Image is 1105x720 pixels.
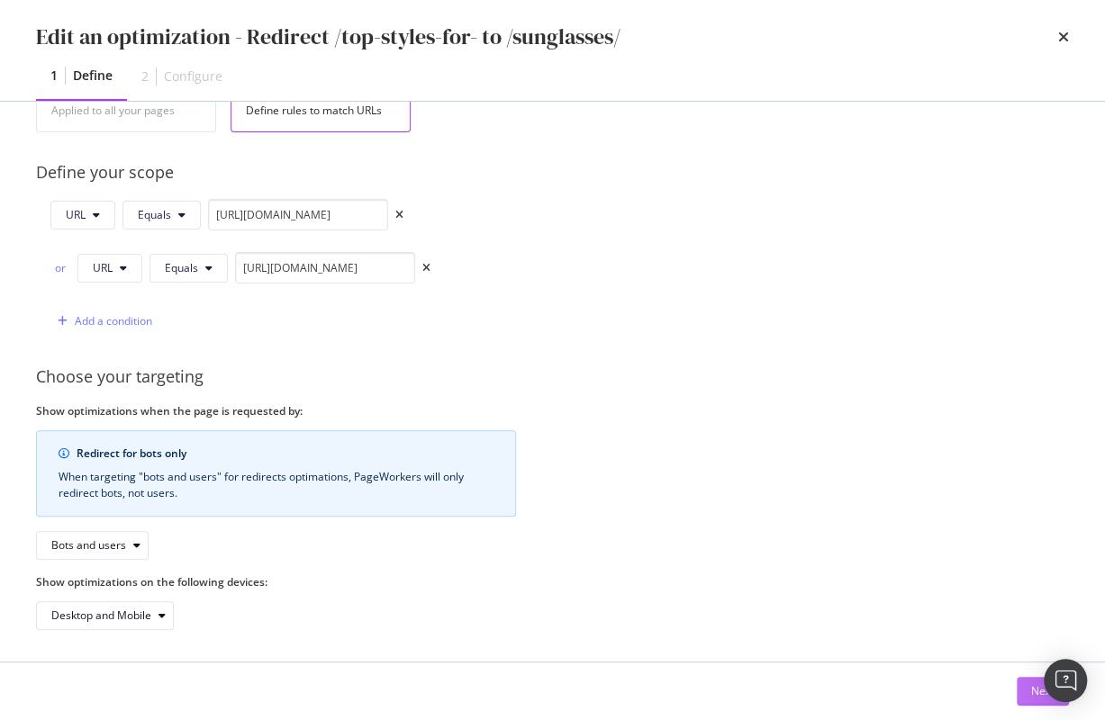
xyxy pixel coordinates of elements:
div: Define [73,67,113,85]
div: Bots and users [51,540,126,551]
div: 2 [141,67,149,85]
div: Edit an optimization - Redirect /top-styles-for- to /sunglasses/ [36,22,620,52]
span: Equals [138,207,171,222]
button: Equals [149,254,228,283]
div: info banner [36,430,516,517]
label: Show optimizations when the page is requested by: [36,403,516,418]
div: Applied to all your pages [51,104,201,117]
button: Next [1017,677,1069,706]
div: times [1058,22,1069,52]
span: Equals [165,260,198,275]
label: Show optimizations on the following devices: [36,574,516,589]
div: or [50,260,70,275]
button: Equals [122,201,201,229]
div: times [422,263,430,274]
button: Bots and users [36,531,149,560]
button: Add a condition [50,307,152,336]
div: 1 [50,67,58,85]
div: Desktop and Mobile [51,610,151,621]
div: Define rules to match URLs [246,104,395,117]
div: Configure [164,67,222,85]
span: URL [66,207,86,222]
button: URL [50,201,115,229]
span: URL [93,260,113,275]
div: Open Intercom Messenger [1044,659,1087,702]
button: URL [77,254,142,283]
button: Desktop and Mobile [36,601,174,630]
div: Add a condition [75,313,152,328]
div: times [395,210,403,220]
div: Redirect for bots only [77,445,494,462]
div: Define your scope [36,161,1069,184]
div: Next [1031,683,1055,698]
div: When targeting "bots and users" for redirects optimations, PageWorkers will only redirect bots, n... [59,469,494,501]
div: Choose your targeting [36,365,1069,389]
